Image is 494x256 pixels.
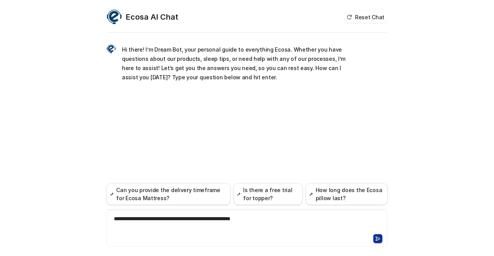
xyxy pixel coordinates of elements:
img: Widget [107,9,122,25]
p: Hi there! I’m Dream Bot, your personal guide to everything Ecosa. Whether you have questions abou... [122,45,348,82]
button: Can you provide the delivery timeframe for Ecosa Mattress? [107,183,230,205]
button: Reset Chat [344,12,387,23]
button: How long does the Ecosa pillow last? [306,183,387,205]
img: Widget [107,44,116,54]
button: Is there a free trial for topper? [233,183,303,205]
h2: Ecosa AI Chat [126,12,178,22]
